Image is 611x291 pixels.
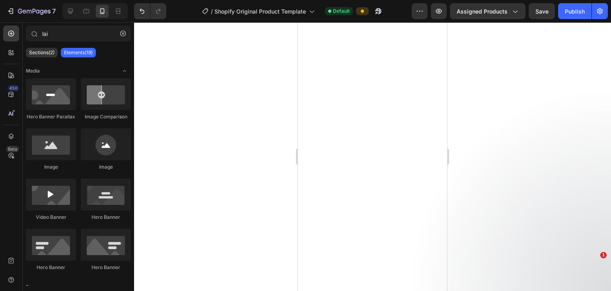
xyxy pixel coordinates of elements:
[134,3,166,19] div: Undo/Redo
[565,7,585,16] div: Publish
[211,7,213,16] span: /
[535,8,549,15] span: Save
[26,67,40,75] span: Media
[29,49,54,56] p: Sections(2)
[118,65,131,77] span: Toggle open
[26,214,76,221] div: Video Banner
[26,163,76,171] div: Image
[457,7,508,16] span: Assigned Products
[450,3,525,19] button: Assigned Products
[584,264,603,283] iframe: Intercom live chat
[529,3,555,19] button: Save
[6,146,19,152] div: Beta
[64,49,93,56] p: Elements(19)
[26,264,76,271] div: Hero Banner
[333,8,350,15] span: Default
[81,163,131,171] div: Image
[81,113,131,120] div: Image Comparison
[558,3,592,19] button: Publish
[214,7,306,16] span: Shopify Original Product Template
[81,214,131,221] div: Hero Banner
[3,3,59,19] button: 7
[8,85,19,91] div: 450
[81,264,131,271] div: Hero Banner
[600,252,607,258] span: 1
[298,22,447,291] iframe: Design area
[26,26,131,41] input: Search Sections & Elements
[52,6,56,16] p: 7
[26,113,76,120] div: Hero Banner Parallax
[26,283,38,291] span: Form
